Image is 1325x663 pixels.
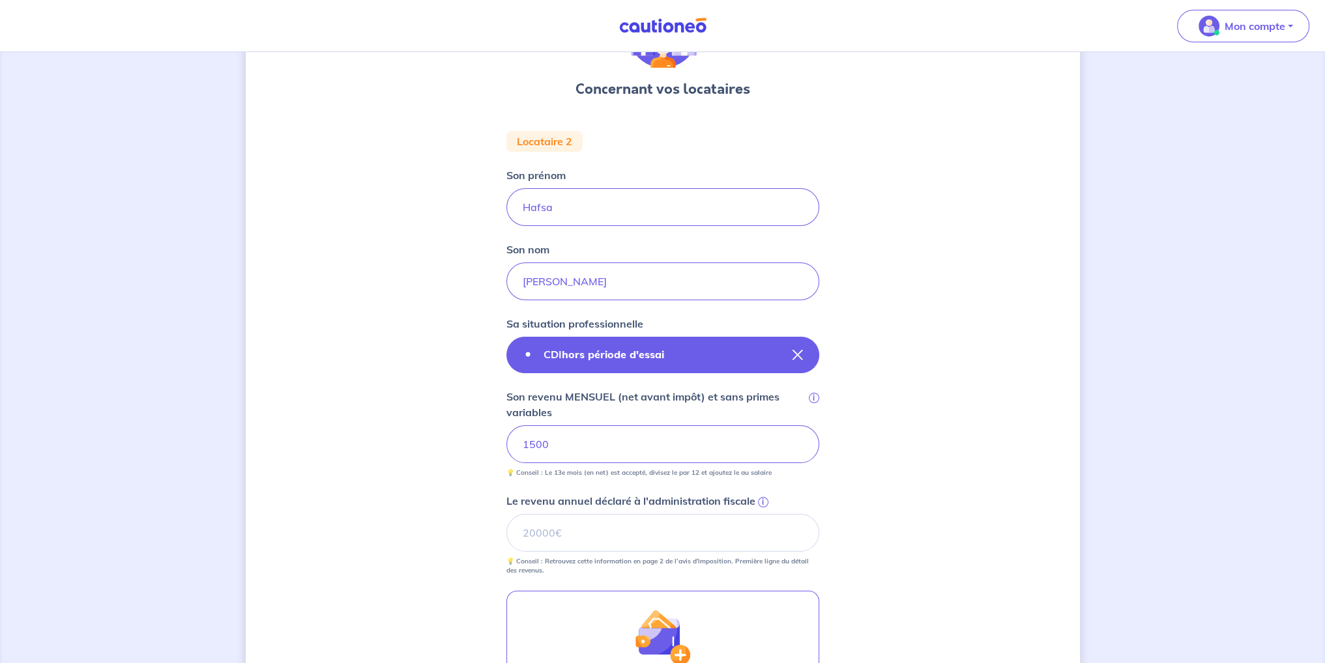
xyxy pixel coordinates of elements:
input: 20000€ [506,514,819,552]
strong: hors période d'essai [562,348,664,361]
p: Le revenu annuel déclaré à l'administration fiscale [506,493,755,509]
p: 💡 Conseil : Le 13e mois (en net) est accepté, divisez le par 12 et ajoutez le au salaire [506,468,772,477]
p: Mon compte [1225,18,1285,34]
button: CDIhors période d'essai [506,337,819,373]
span: i [809,393,819,403]
p: Son prénom [506,167,566,183]
input: John [506,188,819,226]
span: i [758,497,768,507]
img: illu_account_valid_menu.svg [1199,16,1219,36]
p: CDI [544,346,664,362]
p: Son revenu MENSUEL (net avant impôt) et sans primes variables [506,389,806,420]
p: Son nom [506,242,549,257]
p: Sa situation professionnelle [506,316,643,331]
input: Ex : 1 500 € net/mois [506,425,819,463]
h3: Concernant vos locataires [575,79,750,100]
img: Cautioneo [614,18,712,34]
p: 💡 Conseil : Retrouvez cette information en page 2 de l’avis d'imposition. Première ligne du détai... [506,557,819,575]
input: Doe [506,262,819,300]
button: illu_account_valid_menu.svgMon compte [1177,10,1309,42]
div: Locataire 2 [506,131,583,152]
